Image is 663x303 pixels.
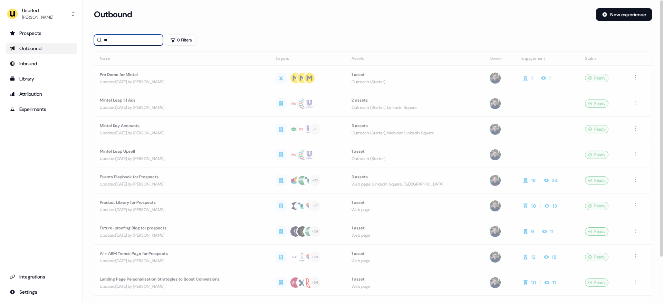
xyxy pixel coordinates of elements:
a: Go to integrations [6,286,77,297]
div: Attribution [10,91,73,97]
a: Go to prospects [6,28,77,39]
div: Prospects [10,30,73,37]
div: Library [10,75,73,82]
div: Settings [10,288,73,295]
a: Go to templates [6,73,77,84]
h3: Outbound [94,9,132,20]
div: [PERSON_NAME] [22,14,53,21]
button: 0 Filters [166,35,196,46]
a: Go to outbound experience [6,43,77,54]
button: New experience [596,8,652,21]
div: Userled [22,7,53,14]
a: Go to integrations [6,271,77,282]
div: Integrations [10,273,73,280]
a: Go to experiments [6,104,77,115]
a: Go to attribution [6,88,77,100]
a: Go to Inbound [6,58,77,69]
div: Inbound [10,60,73,67]
div: Outbound [10,45,73,52]
button: Userled[PERSON_NAME] [6,6,77,22]
div: Experiments [10,106,73,113]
